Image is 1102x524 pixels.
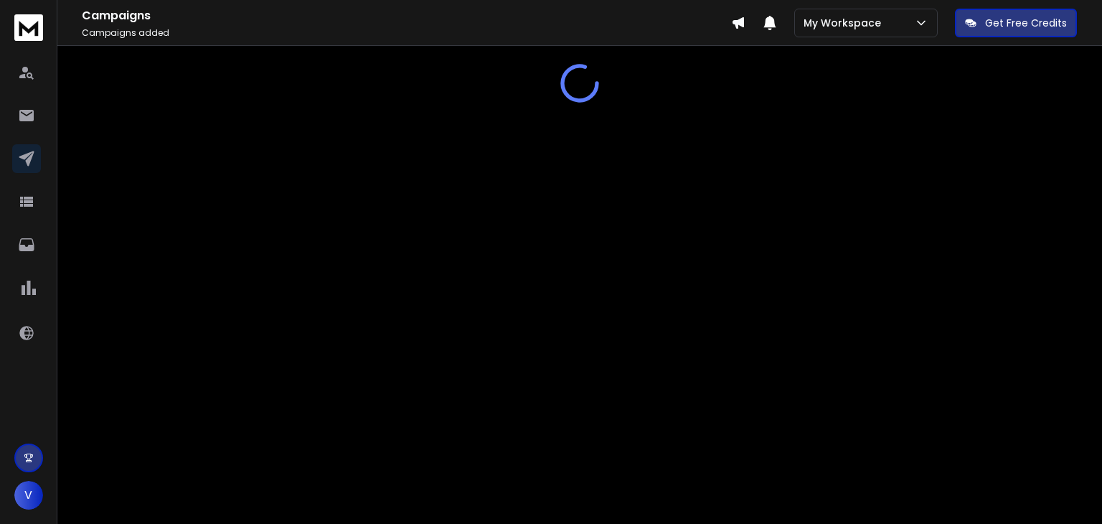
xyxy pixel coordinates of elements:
[804,16,887,30] p: My Workspace
[14,14,43,41] img: logo
[14,481,43,510] button: V
[985,16,1067,30] p: Get Free Credits
[82,7,731,24] h1: Campaigns
[82,27,731,39] p: Campaigns added
[955,9,1077,37] button: Get Free Credits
